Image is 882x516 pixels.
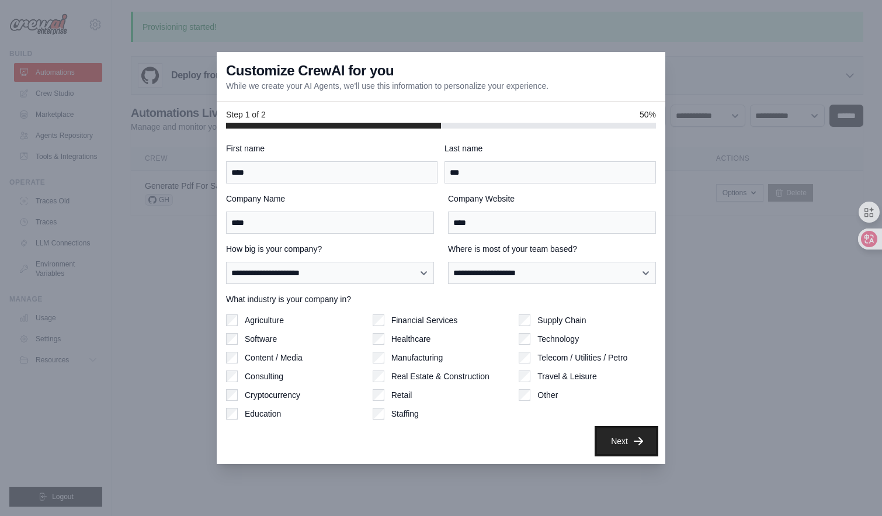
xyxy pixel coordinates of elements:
label: Education [245,408,281,420]
label: Agriculture [245,314,284,326]
label: What industry is your company in? [226,293,656,305]
label: Supply Chain [537,314,586,326]
label: Content / Media [245,352,303,363]
label: First name [226,143,437,154]
h3: Customize CrewAI for you [226,61,394,80]
label: How big is your company? [226,243,434,255]
label: Company Website [448,193,656,205]
label: Where is most of your team based? [448,243,656,255]
label: Company Name [226,193,434,205]
label: Staffing [391,408,419,420]
label: Software [245,333,277,345]
label: Cryptocurrency [245,389,300,401]
label: Other [537,389,558,401]
span: 50% [640,109,656,120]
label: Real Estate & Construction [391,370,489,382]
label: Manufacturing [391,352,443,363]
p: While we create your AI Agents, we'll use this information to personalize your experience. [226,80,548,92]
span: Step 1 of 2 [226,109,266,120]
button: Next [597,428,656,454]
label: Consulting [245,370,283,382]
label: Travel & Leisure [537,370,596,382]
label: Retail [391,389,412,401]
label: Financial Services [391,314,458,326]
label: Telecom / Utilities / Petro [537,352,627,363]
label: Healthcare [391,333,431,345]
label: Last name [445,143,656,154]
label: Technology [537,333,579,345]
